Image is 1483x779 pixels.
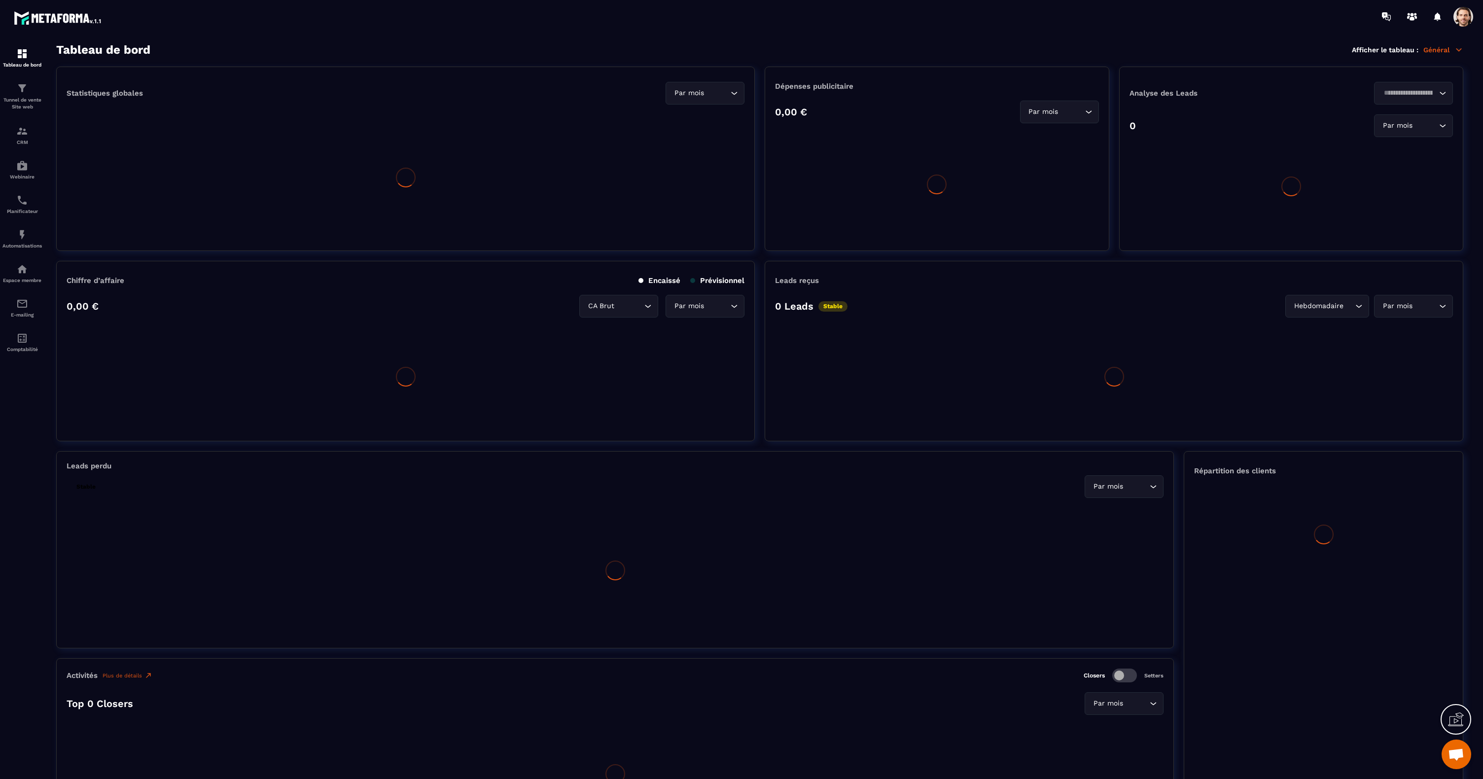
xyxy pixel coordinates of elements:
a: Plus de détails [103,672,152,679]
img: accountant [16,332,28,344]
p: Statistiques globales [67,89,143,98]
span: Hebdomadaire [1292,301,1345,312]
p: Planificateur [2,209,42,214]
p: Stable [71,482,101,492]
p: Stable [818,301,847,312]
span: Par mois [1026,106,1060,117]
img: formation [16,48,28,60]
p: 0 [1130,120,1136,132]
img: formation [16,125,28,137]
div: Mở cuộc trò chuyện [1442,740,1471,769]
img: logo [14,9,103,27]
a: accountantaccountantComptabilité [2,325,42,359]
div: Search for option [1285,295,1369,318]
span: Par mois [1380,301,1414,312]
input: Search for option [1414,120,1437,131]
img: scheduler [16,194,28,206]
span: CA Brut [586,301,616,312]
input: Search for option [1060,106,1083,117]
img: automations [16,229,28,241]
span: Par mois [1380,120,1414,131]
p: 0,00 € [67,300,99,312]
input: Search for option [1125,481,1147,492]
a: automationsautomationsEspace membre [2,256,42,290]
div: Search for option [1085,475,1164,498]
a: automationsautomationsWebinaire [2,152,42,187]
img: automations [16,263,28,275]
input: Search for option [1345,301,1353,312]
img: email [16,298,28,310]
p: Prévisionnel [690,276,744,285]
h3: Tableau de bord [56,43,150,57]
p: Leads reçus [775,276,819,285]
a: formationformationCRM [2,118,42,152]
div: Search for option [666,295,744,318]
div: Search for option [1374,82,1453,105]
div: Search for option [1020,101,1099,123]
img: formation [16,82,28,94]
a: emailemailE-mailing [2,290,42,325]
p: Espace membre [2,278,42,283]
a: schedulerschedulerPlanificateur [2,187,42,221]
a: automationsautomationsAutomatisations [2,221,42,256]
input: Search for option [1125,698,1147,709]
input: Search for option [1414,301,1437,312]
div: Search for option [1085,692,1164,715]
input: Search for option [706,301,728,312]
p: Chiffre d’affaire [67,276,124,285]
p: Tableau de bord [2,62,42,68]
p: Répartition des clients [1194,466,1453,475]
p: Automatisations [2,243,42,248]
p: Setters [1144,673,1164,679]
p: Général [1423,45,1463,54]
p: Closers [1084,672,1105,679]
p: Webinaire [2,174,42,179]
span: Par mois [1091,698,1125,709]
p: E-mailing [2,312,42,318]
p: 0 Leads [775,300,813,312]
span: Par mois [672,88,706,99]
p: Tunnel de vente Site web [2,97,42,110]
div: Search for option [1374,114,1453,137]
div: Search for option [666,82,744,105]
p: Analyse des Leads [1130,89,1291,98]
p: Activités [67,671,98,680]
p: Encaissé [638,276,680,285]
div: Search for option [579,295,658,318]
p: 0,00 € [775,106,807,118]
input: Search for option [616,301,642,312]
input: Search for option [1380,88,1437,99]
p: CRM [2,140,42,145]
a: formationformationTunnel de vente Site web [2,75,42,118]
p: Comptabilité [2,347,42,352]
img: automations [16,160,28,172]
img: narrow-up-right-o.6b7c60e2.svg [144,672,152,679]
p: Top 0 Closers [67,698,133,709]
p: Afficher le tableau : [1352,46,1418,54]
span: Par mois [672,301,706,312]
span: Par mois [1091,481,1125,492]
a: formationformationTableau de bord [2,40,42,75]
p: Dépenses publicitaire [775,82,1098,91]
input: Search for option [706,88,728,99]
div: Search for option [1374,295,1453,318]
p: Leads perdu [67,461,111,470]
